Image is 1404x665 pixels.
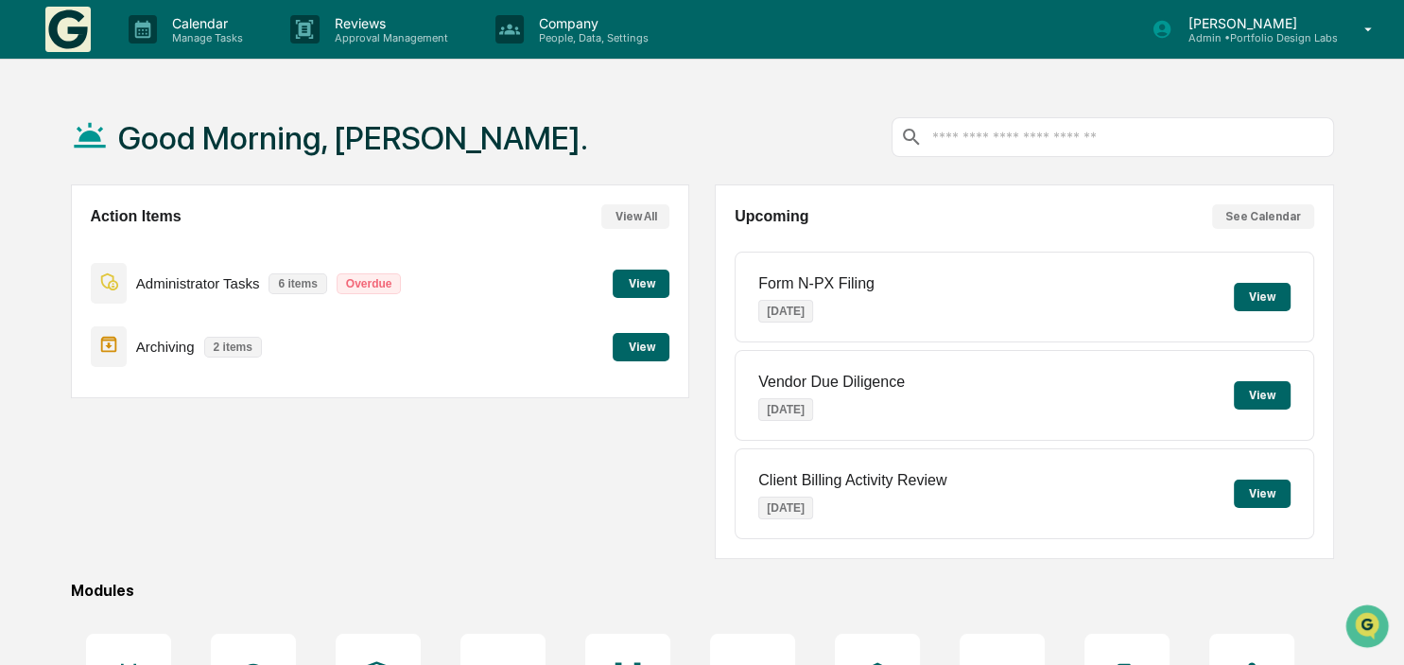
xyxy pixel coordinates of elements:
button: View [1234,381,1291,410]
div: 🔎 [19,276,34,291]
p: Approval Management [320,31,458,44]
p: Archiving [136,339,195,355]
img: logo [45,7,91,52]
button: See Calendar [1212,204,1314,229]
p: Manage Tasks [157,31,252,44]
p: 2 items [204,337,262,358]
div: Start new chat [64,145,310,164]
button: View [1234,480,1291,508]
img: 1746055101610-c473b297-6a78-478c-a979-82029cc54cd1 [19,145,53,179]
p: 6 items [269,273,326,294]
span: Attestations [156,238,234,257]
button: View [613,333,669,361]
p: People, Data, Settings [524,31,658,44]
p: [PERSON_NAME] [1172,15,1337,31]
span: Pylon [188,321,229,335]
p: Client Billing Activity Review [758,472,946,489]
p: [DATE] [758,300,813,323]
a: Powered byPylon [133,320,229,335]
p: Overdue [337,273,402,294]
span: Preclearance [38,238,122,257]
p: Calendar [157,15,252,31]
p: Admin • Portfolio Design Labs [1172,31,1337,44]
a: View [613,273,669,291]
input: Clear [49,86,312,106]
a: 🗄️Attestations [130,231,242,265]
a: 🔎Data Lookup [11,267,127,301]
a: View [613,337,669,355]
button: View [613,270,669,298]
span: Data Lookup [38,274,119,293]
p: [DATE] [758,398,813,421]
h1: Good Morning, [PERSON_NAME]. [118,119,588,157]
div: Modules [71,582,1335,600]
div: 🗄️ [137,240,152,255]
p: Administrator Tasks [136,275,260,291]
p: Reviews [320,15,458,31]
p: How can we help? [19,40,344,70]
button: Start new chat [321,150,344,173]
p: Form N-PX Filing [758,275,875,292]
div: 🖐️ [19,240,34,255]
p: Vendor Due Diligence [758,374,905,391]
div: We're available if you need us! [64,164,239,179]
h2: Action Items [91,208,182,225]
iframe: Open customer support [1343,603,1395,654]
button: View All [601,204,669,229]
p: Company [524,15,658,31]
h2: Upcoming [735,208,808,225]
p: [DATE] [758,497,813,519]
button: View [1234,283,1291,311]
a: 🖐️Preclearance [11,231,130,265]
